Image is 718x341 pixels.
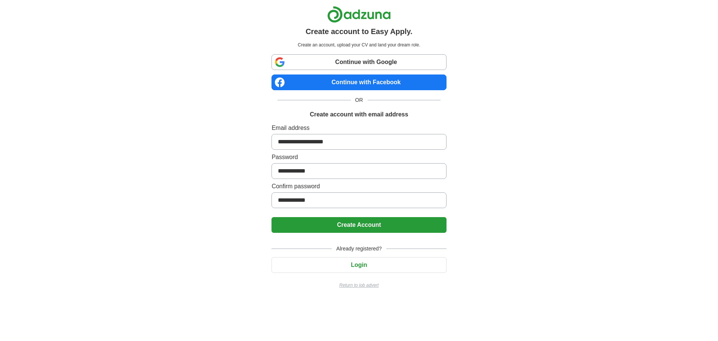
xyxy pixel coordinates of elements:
[327,6,391,23] img: Adzuna logo
[271,262,446,268] a: Login
[310,110,408,119] h1: Create account with email address
[271,54,446,70] a: Continue with Google
[271,182,446,191] label: Confirm password
[351,96,368,104] span: OR
[271,124,446,133] label: Email address
[271,257,446,273] button: Login
[271,153,446,162] label: Password
[273,42,445,48] p: Create an account, upload your CV and land your dream role.
[271,217,446,233] button: Create Account
[306,26,412,37] h1: Create account to Easy Apply.
[332,245,386,253] span: Already registered?
[271,74,446,90] a: Continue with Facebook
[271,282,446,289] a: Return to job advert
